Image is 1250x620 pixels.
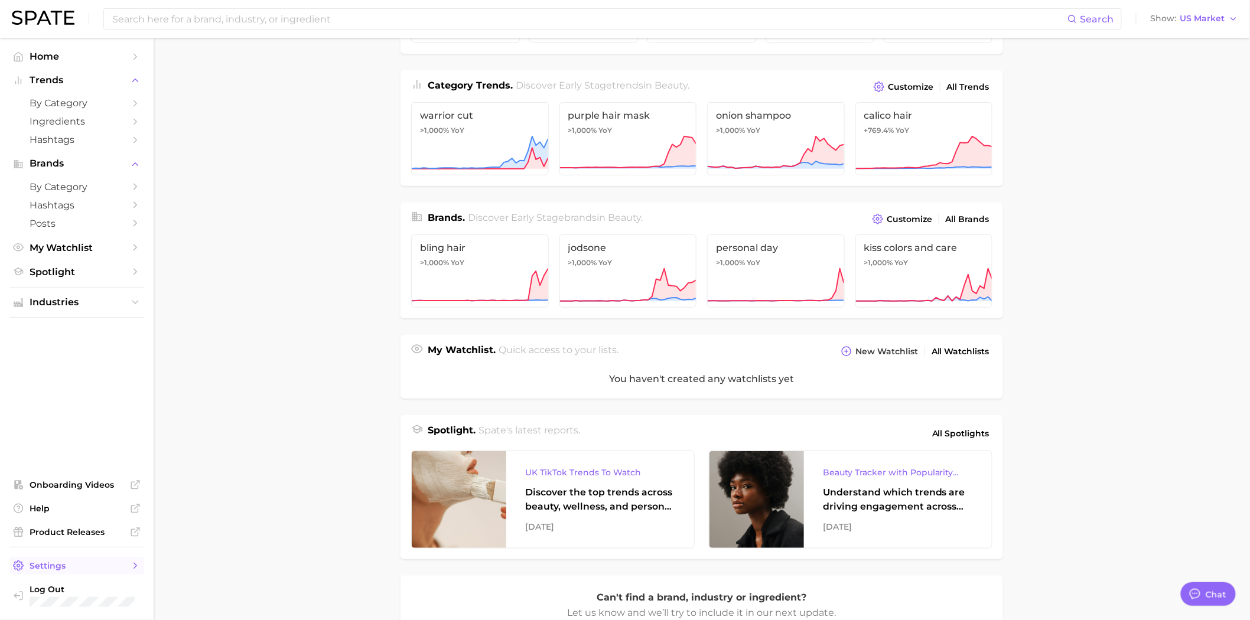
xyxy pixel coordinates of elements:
span: Industries [30,297,124,308]
button: Brands [9,155,144,172]
span: jodsone [568,242,688,253]
a: Hashtags [9,130,144,149]
button: Industries [9,293,144,311]
span: Show [1151,15,1177,22]
span: All Watchlists [932,347,989,357]
span: Discover Early Stage brands in . [468,212,643,223]
span: by Category [30,181,124,192]
a: bling hair>1,000% YoY [411,234,549,308]
div: [DATE] [525,520,675,534]
span: >1,000% [716,126,745,135]
a: Posts [9,214,144,233]
span: YoY [599,258,613,267]
a: Log out. Currently logged in with e-mail kegoto@sac.shiseido.com. [9,580,144,611]
div: Discover the top trends across beauty, wellness, and personal care on TikTok [GEOGRAPHIC_DATA]. [525,485,675,514]
span: YoY [896,126,910,135]
a: All Watchlists [929,344,992,360]
span: My Watchlist [30,242,124,253]
a: All Trends [944,79,992,95]
span: Product Releases [30,527,124,537]
span: Onboarding Videos [30,479,124,490]
a: My Watchlist [9,239,144,257]
span: US Market [1180,15,1225,22]
a: calico hair+769.4% YoY [855,102,993,175]
span: Hashtags [30,134,124,145]
h1: My Watchlist. [428,343,496,360]
h2: Quick access to your lists. [499,343,619,360]
span: beauty [608,212,642,223]
span: Customize [888,82,933,92]
span: calico hair [864,110,984,121]
span: personal day [716,242,836,253]
a: UK TikTok Trends To WatchDiscover the top trends across beauty, wellness, and personal care on Ti... [411,451,695,549]
span: Discover Early Stage trends in . [516,80,690,91]
div: Beauty Tracker with Popularity Index [823,465,973,479]
a: kiss colors and care>1,000% YoY [855,234,993,308]
p: Can't find a brand, industry or ingredient? [566,590,838,605]
a: purple hair mask>1,000% YoY [559,102,697,175]
a: Onboarding Videos [9,476,144,494]
span: Settings [30,560,124,571]
button: Trends [9,71,144,89]
a: by Category [9,94,144,112]
div: You haven't created any watchlists yet [401,360,1003,399]
span: All Brands [946,214,989,224]
span: Log Out [30,584,136,595]
span: Spotlight [30,266,124,278]
a: Help [9,500,144,517]
span: Customize [887,214,932,224]
span: All Trends [947,82,989,92]
span: kiss colors and care [864,242,984,253]
a: Product Releases [9,523,144,541]
span: onion shampoo [716,110,836,121]
a: onion shampoo>1,000% YoY [707,102,845,175]
span: YoY [747,258,760,267]
span: Trends [30,75,124,86]
span: YoY [747,126,760,135]
a: Home [9,47,144,66]
a: by Category [9,178,144,196]
span: >1,000% [864,258,893,267]
a: Ingredients [9,112,144,130]
span: Hashtags [30,200,124,211]
button: New Watchlist [838,343,921,360]
span: warrior cut [420,110,540,121]
a: Beauty Tracker with Popularity IndexUnderstand which trends are driving engagement across platfor... [709,451,992,549]
a: jodsone>1,000% YoY [559,234,697,308]
h2: Spate's latest reports. [479,423,581,443]
span: >1,000% [568,258,597,267]
span: Category Trends . [428,80,513,91]
button: ShowUS Market [1148,11,1241,27]
span: >1,000% [420,126,449,135]
a: warrior cut>1,000% YoY [411,102,549,175]
span: >1,000% [716,258,745,267]
h1: Spotlight. [428,423,476,443]
span: YoY [599,126,613,135]
span: Search [1080,14,1114,25]
a: personal day>1,000% YoY [707,234,845,308]
span: purple hair mask [568,110,688,121]
span: bling hair [420,242,540,253]
button: Customize [871,79,936,95]
div: Understand which trends are driving engagement across platforms in the skin, hair, makeup, and fr... [823,485,973,514]
span: beauty [655,80,688,91]
a: All Spotlights [929,423,992,443]
span: Posts [30,218,124,229]
span: Home [30,51,124,62]
span: YoY [451,126,464,135]
button: Customize [870,211,935,227]
span: YoY [451,258,464,267]
span: Help [30,503,124,514]
span: >1,000% [568,126,597,135]
span: >1,000% [420,258,449,267]
span: Ingredients [30,116,124,127]
a: Spotlight [9,263,144,281]
a: Settings [9,557,144,575]
span: New Watchlist [855,347,918,357]
div: [DATE] [823,520,973,534]
img: SPATE [12,11,74,25]
span: by Category [30,97,124,109]
a: Hashtags [9,196,144,214]
span: YoY [895,258,909,267]
a: All Brands [943,211,992,227]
